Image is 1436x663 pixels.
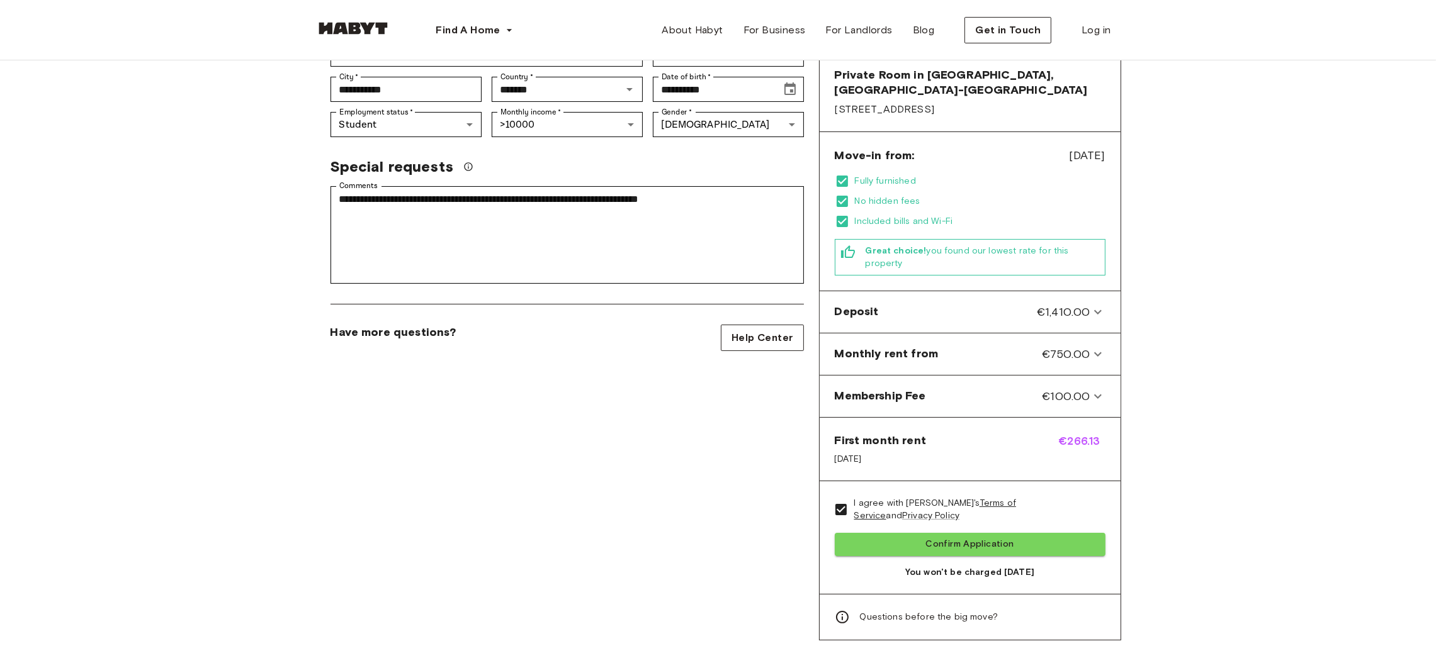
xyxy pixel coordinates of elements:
span: Fully furnished [855,175,1105,187]
div: Comments [331,186,804,284]
span: Have more questions? [331,325,456,340]
span: [STREET_ADDRESS] [835,103,1105,116]
label: City [339,71,359,82]
span: €100.00 [1042,388,1090,404]
label: Comments [339,181,378,191]
button: Confirm Application [835,533,1105,556]
img: Habyt [315,22,391,35]
span: Move-in from: [835,148,915,163]
label: Monthly income [500,106,561,118]
span: €1,410.00 [1037,304,1090,320]
span: €750.00 [1042,346,1090,362]
div: Membership Fee€100.00 [825,381,1116,412]
div: Student [331,112,482,137]
span: Monthly rent from [835,346,939,362]
a: About Habyt [652,18,733,43]
span: [DATE] [1070,147,1105,164]
span: [DATE] [835,453,926,465]
span: Special requests [331,157,453,176]
div: >10000 [492,112,643,137]
a: For Landlords [815,18,902,43]
span: Deposit [835,304,879,320]
div: Deposit€1,410.00 [825,296,1116,328]
span: First month rent [835,433,926,448]
label: Employment status [339,106,414,118]
a: Help Center [721,325,803,351]
span: Private Room in [GEOGRAPHIC_DATA], [GEOGRAPHIC_DATA]-[GEOGRAPHIC_DATA] [835,67,1105,97]
b: Great choice! [866,245,927,256]
a: For Business [733,18,816,43]
span: For Business [743,23,806,38]
div: Monthly rent from€750.00 [825,338,1116,370]
span: Help Center [732,330,793,345]
label: Country [500,71,533,82]
button: Get in Touch [964,17,1051,43]
div: [DEMOGRAPHIC_DATA] [653,112,804,137]
span: €266.13 [1058,433,1105,465]
span: Questions before the big move? [860,611,998,623]
span: About Habyt [662,23,723,38]
span: For Landlords [825,23,892,38]
button: Open [621,81,638,98]
a: Log in [1071,18,1121,43]
span: You won't be charged [DATE] [835,566,1105,579]
svg: We'll do our best to accommodate your request, but please note we can't guarantee it will be poss... [463,162,473,172]
span: No hidden fees [855,195,1105,208]
span: Log in [1082,23,1111,38]
span: you found our lowest rate for this property [866,245,1100,270]
span: Find A Home [436,23,500,38]
label: Gender [662,106,692,118]
span: Membership Fee [835,388,926,404]
span: Blog [913,23,935,38]
span: Get in Touch [975,23,1041,38]
button: Find A Home [426,18,523,43]
a: Blog [903,18,945,43]
label: Date of birth [662,71,711,82]
span: Included bills and Wi-Fi [855,215,1105,228]
div: City [331,77,482,102]
span: I agree with [PERSON_NAME]'s and [854,497,1095,522]
button: Choose date, selected date is Apr 2, 2006 [777,77,803,102]
a: Privacy Policy [902,510,959,521]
